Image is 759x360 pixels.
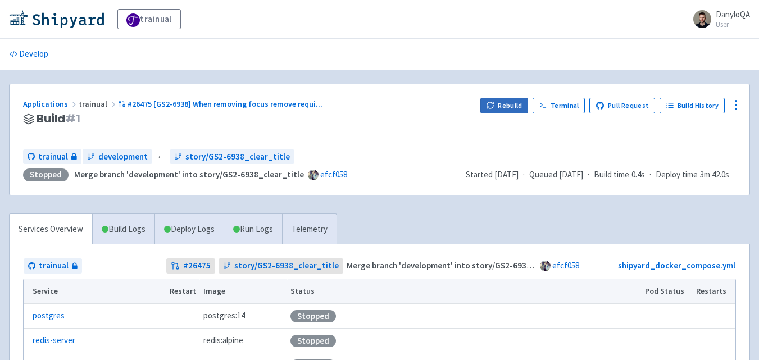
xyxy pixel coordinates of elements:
span: #26475 [GS2-6938] When removing focus remove requi ... [128,99,322,109]
th: Restarts [693,279,735,304]
span: trainual [38,151,68,163]
th: Restart [166,279,199,304]
a: Deploy Logs [154,214,224,245]
span: Build [37,112,80,125]
div: Stopped [290,335,336,347]
time: [DATE] [494,169,519,180]
button: Rebuild [480,98,529,113]
a: story/GS2-6938_clear_title [219,258,343,274]
a: redis-server [33,334,75,347]
span: Started [466,169,519,180]
a: Develop [9,39,48,70]
span: postgres:14 [203,309,245,322]
span: # 1 [65,111,80,126]
span: ← [157,151,165,163]
a: efcf058 [320,169,347,180]
a: development [83,149,152,165]
a: trainual [117,9,181,29]
div: · · · [466,168,736,181]
a: Terminal [533,98,585,113]
time: [DATE] [559,169,583,180]
a: Applications [23,99,79,109]
strong: # 26475 [183,259,211,272]
span: Deploy time [656,168,698,181]
strong: Merge branch 'development' into story/GS2-6938_clear_title [347,260,576,271]
div: Stopped [290,310,336,322]
small: User [716,21,750,28]
a: Run Logs [224,214,282,245]
span: 3m 42.0s [700,168,729,181]
span: Queued [529,169,583,180]
span: story/GS2-6938_clear_title [234,259,339,272]
th: Pod Status [642,279,693,304]
img: Shipyard logo [9,10,104,28]
th: Image [199,279,287,304]
a: story/GS2-6938_clear_title [170,149,294,165]
a: Build History [660,98,725,113]
th: Status [287,279,642,304]
span: DanyloQA [716,9,750,20]
th: Service [24,279,166,304]
a: trainual [24,258,82,274]
a: trainual [23,149,81,165]
a: shipyard_docker_compose.yml [618,260,735,271]
a: Services Overview [10,214,92,245]
a: efcf058 [552,260,579,271]
a: #26475 [GS2-6938] When removing focus remove requi... [118,99,324,109]
span: story/GS2-6938_clear_title [185,151,290,163]
div: Stopped [23,168,69,181]
a: Build Logs [93,214,154,245]
a: DanyloQA User [687,10,750,28]
span: development [98,151,148,163]
a: Telemetry [282,214,337,245]
span: 0.4s [631,168,645,181]
a: postgres [33,309,65,322]
a: Pull Request [589,98,655,113]
span: redis:alpine [203,334,243,347]
span: trainual [39,259,69,272]
span: trainual [79,99,118,109]
strong: Merge branch 'development' into story/GS2-6938_clear_title [74,169,304,180]
a: #26475 [166,258,215,274]
span: Build time [594,168,629,181]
